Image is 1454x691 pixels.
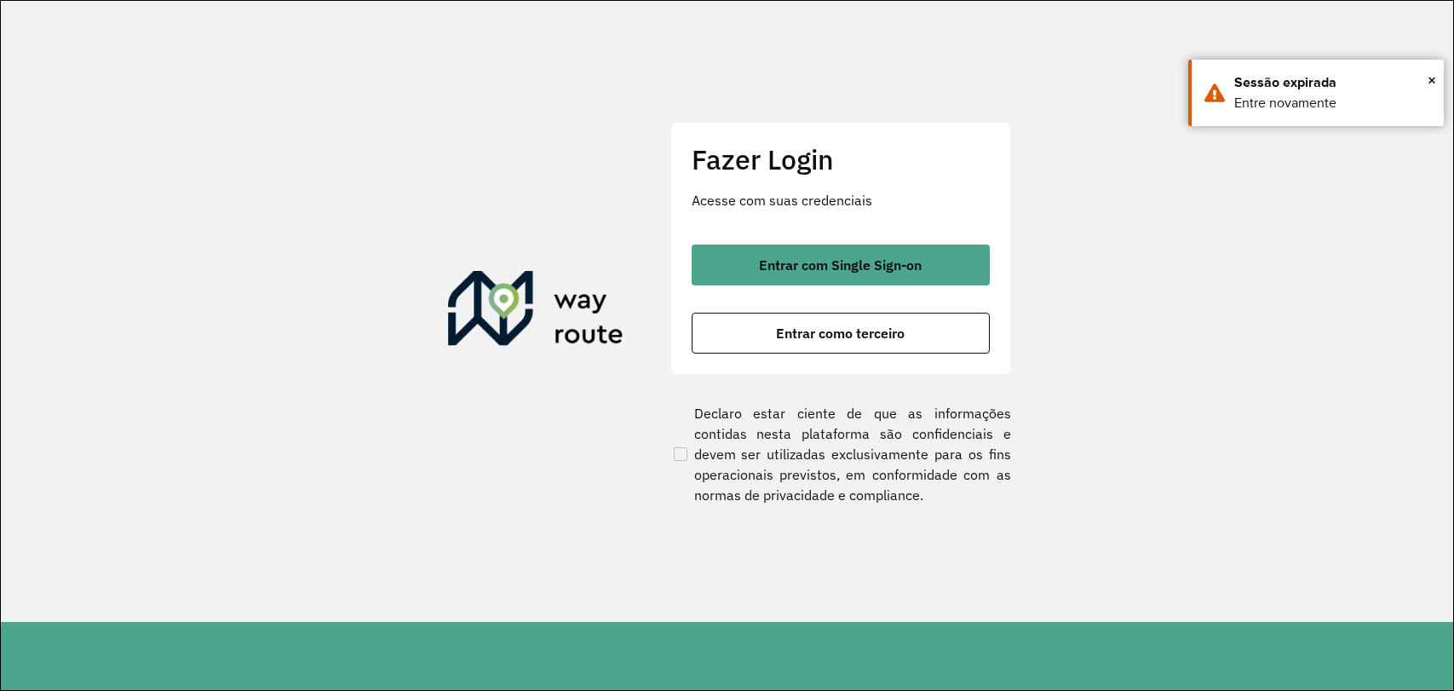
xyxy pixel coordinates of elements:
[670,403,1011,505] label: Declaro estar ciente de que as informações contidas nesta plataforma são confidenciais e devem se...
[776,326,905,340] span: Entrar como terceiro
[759,258,922,272] span: Entrar com Single Sign-on
[1234,93,1431,113] div: Entre novamente
[692,245,990,285] button: button
[1234,72,1431,93] div: Sessão expirada
[692,313,990,354] button: button
[1428,67,1436,93] span: ×
[1428,67,1436,93] button: Close
[692,190,990,210] p: Acesse com suas credenciais
[692,143,990,176] h2: Fazer Login
[448,271,624,353] img: Roteirizador AmbevTech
